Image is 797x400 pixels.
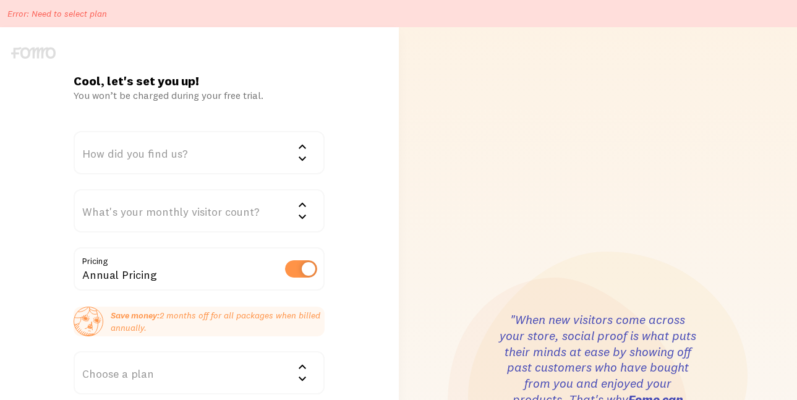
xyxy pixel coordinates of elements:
[7,7,107,20] p: Error: Need to select plan
[74,247,325,292] div: Annual Pricing
[11,47,56,59] img: fomo-logo-gray-b99e0e8ada9f9040e2984d0d95b3b12da0074ffd48d1e5cb62ac37fc77b0b268.svg
[74,131,325,174] div: How did you find us?
[74,189,325,232] div: What's your monthly visitor count?
[74,351,325,394] div: Choose a plan
[74,73,325,89] h1: Cool, let's set you up!
[111,309,325,334] p: 2 months off for all packages when billed annually.
[111,310,160,321] strong: Save money:
[74,89,325,101] div: You won’t be charged during your free trial.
